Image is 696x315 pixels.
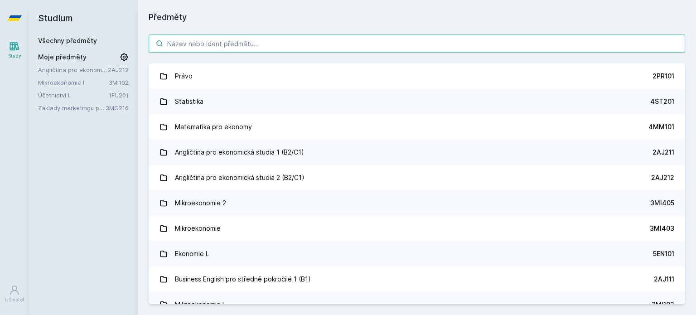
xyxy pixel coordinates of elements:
[175,67,193,85] div: Právo
[2,36,27,64] a: Study
[149,11,685,24] h1: Předměty
[653,249,674,258] div: 5EN101
[650,199,674,208] div: 3MI405
[175,143,304,161] div: Angličtina pro ekonomická studia 1 (B2/C1)
[651,173,674,182] div: 2AJ212
[149,165,685,190] a: Angličtina pro ekonomická studia 2 (B2/C1) 2AJ212
[652,148,674,157] div: 2AJ211
[149,34,685,53] input: Název nebo ident předmětu…
[175,296,224,314] div: Mikroekonomie I
[175,270,311,288] div: Business English pro středně pokročilé 1 (B1)
[38,78,109,87] a: Mikroekonomie I
[38,37,97,44] a: Všechny předměty
[149,63,685,89] a: Právo 2PR101
[149,114,685,140] a: Matematika pro ekonomy 4MM101
[108,66,129,73] a: 2AJ212
[175,245,209,263] div: Ekonomie I.
[650,97,674,106] div: 4ST201
[175,92,203,111] div: Statistika
[5,296,24,303] div: Uživatel
[149,216,685,241] a: Mikroekonomie 3MI403
[38,103,106,112] a: Základy marketingu pro informatiky a statistiky
[652,300,674,309] div: 3MI102
[650,224,674,233] div: 3MI403
[38,65,108,74] a: Angličtina pro ekonomická studia 2 (B2/C1)
[109,92,129,99] a: 1FU201
[106,104,129,111] a: 3MG216
[648,122,674,131] div: 4MM101
[149,190,685,216] a: Mikroekonomie 2 3MI405
[149,241,685,267] a: Ekonomie I. 5EN101
[149,140,685,165] a: Angličtina pro ekonomická studia 1 (B2/C1) 2AJ211
[109,79,129,86] a: 3MI102
[2,280,27,308] a: Uživatel
[175,169,304,187] div: Angličtina pro ekonomická studia 2 (B2/C1)
[8,53,21,59] div: Study
[654,275,674,284] div: 2AJ111
[38,53,87,62] span: Moje předměty
[652,72,674,81] div: 2PR101
[38,91,109,100] a: Účetnictví I.
[175,194,226,212] div: Mikroekonomie 2
[175,118,252,136] div: Matematika pro ekonomy
[149,89,685,114] a: Statistika 4ST201
[175,219,221,237] div: Mikroekonomie
[149,267,685,292] a: Business English pro středně pokročilé 1 (B1) 2AJ111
